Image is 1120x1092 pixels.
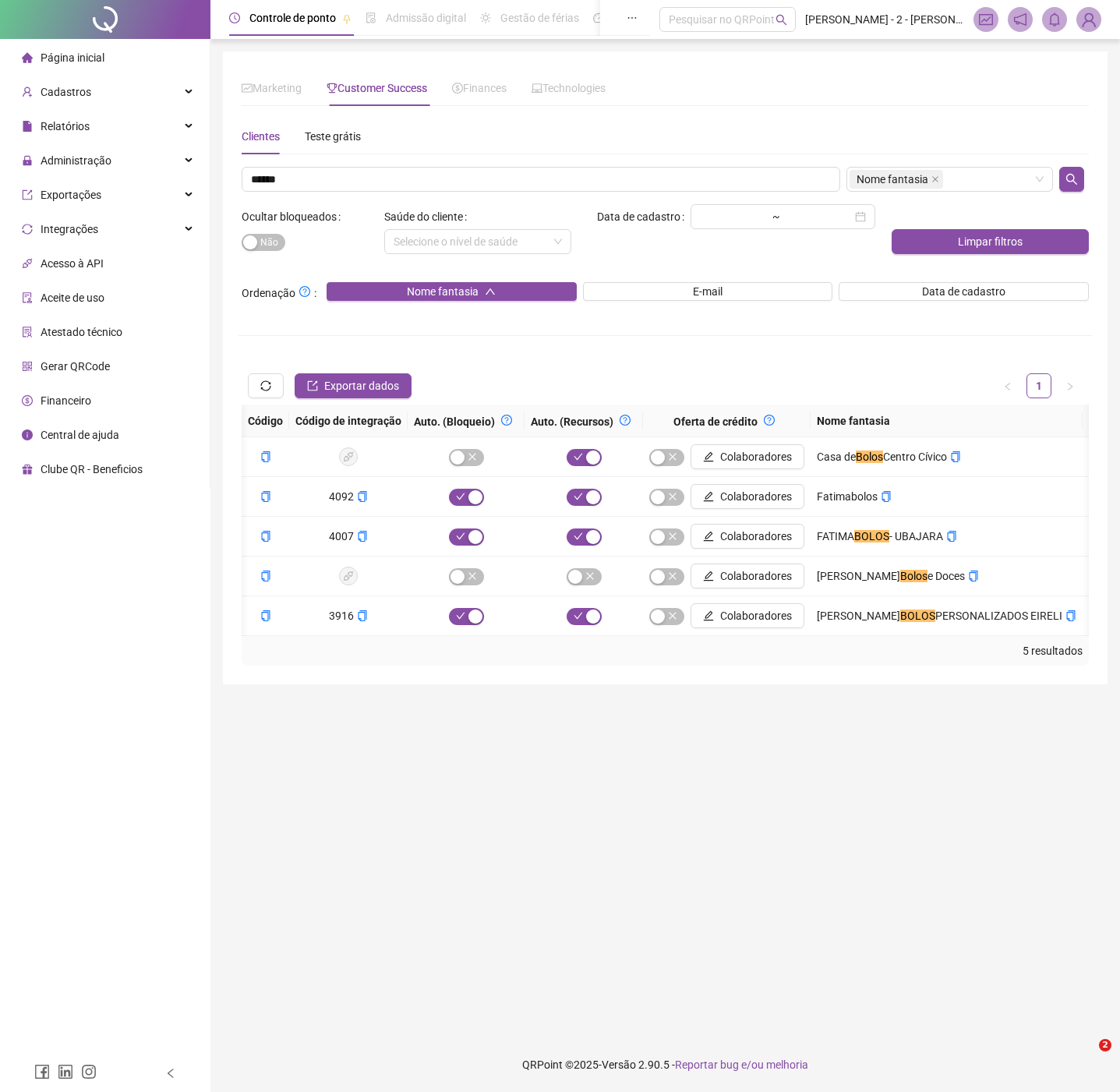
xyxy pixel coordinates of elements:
[889,530,943,542] span: - UBAJARA
[41,394,91,407] span: Financeiro
[900,570,927,582] mark: Bolos
[210,1037,1120,1092] footer: QRPoint © 2025 - 2.90.5 -
[881,488,892,505] button: copiar
[927,570,965,582] span: e Doces
[501,415,512,426] span: question-circle
[766,211,786,222] div: ~
[1065,610,1076,621] span: copy
[1065,607,1076,624] button: copiar
[620,415,631,426] span: question-circle
[41,429,119,441] span: Central de ajuda
[839,282,1089,301] button: Data de cadastro
[691,524,804,549] button: Colaboradores
[357,528,368,545] button: copiar
[703,531,714,542] span: edit
[34,1064,50,1080] span: facebook
[41,360,110,373] span: Gerar QRCode
[950,451,961,462] span: copy
[248,373,284,398] button: sync
[597,204,691,229] label: Data de cadastro
[946,528,957,545] button: copiar
[307,380,318,391] span: export
[995,373,1020,398] button: left
[703,451,714,462] span: edit
[758,411,781,429] button: question-circle
[329,530,368,542] span: 4007
[720,607,792,624] span: Colaboradores
[1027,374,1051,398] a: 1
[1065,173,1078,186] span: search
[22,121,33,132] span: file
[22,87,33,97] span: user-add
[242,83,253,94] span: fund
[22,52,33,63] span: home
[242,128,280,145] div: Clientes
[414,411,518,430] div: Auto. (Bloqueio)
[452,83,463,94] span: dollar
[81,1064,97,1080] span: instagram
[329,610,368,622] span: 3916
[1065,382,1075,391] span: right
[1067,1039,1104,1076] iframe: Intercom live chat
[883,451,947,463] span: Centro Cívico
[260,488,271,505] button: copiar
[22,155,33,166] span: lock
[857,171,928,188] span: Nome fantasia
[295,373,412,398] button: Exportar dados
[260,451,271,462] span: copy
[41,326,122,338] span: Atestado técnico
[22,258,33,269] span: api
[950,448,961,465] button: copiar
[386,12,466,24] span: Admissão digital
[41,189,101,201] span: Exportações
[22,361,33,372] span: qrcode
[850,170,943,189] span: Nome fantasia
[41,223,98,235] span: Integrações
[485,286,496,297] span: up
[22,224,33,235] span: sync
[41,463,143,475] span: Clube QR - Beneficios
[968,571,979,581] span: copy
[675,1058,808,1071] span: Reportar bug e/ou melhoria
[249,12,336,24] span: Controle de ponto
[22,429,33,440] span: info-circle
[305,128,361,145] div: Teste grátis
[532,83,542,94] span: laptop
[703,610,714,621] span: edit
[242,204,347,229] label: Ocultar bloqueados
[1003,382,1012,391] span: left
[324,377,399,394] span: Exportar dados
[260,571,271,581] span: copy
[22,464,33,475] span: gift
[854,530,889,542] mark: BOLOS
[1058,373,1083,398] li: Próxima página
[260,607,271,624] button: copiar
[811,405,1083,437] th: Nome fantasia
[691,564,804,588] button: Colaboradores
[958,233,1023,250] span: Limpar filtros
[1026,373,1051,398] li: 1
[260,380,271,391] span: sync
[720,448,792,465] span: Colaboradores
[817,451,856,463] span: Casa de
[995,373,1020,398] li: Página anterior
[357,610,368,621] span: copy
[593,12,604,23] span: dashboard
[242,282,316,302] span: Ordenação :
[248,642,1083,659] div: 5 resultados
[532,82,606,94] span: Technologies
[299,286,310,297] span: question-circle
[452,82,507,94] span: Finances
[720,488,792,505] span: Colaboradores
[776,14,787,26] span: search
[260,491,271,502] span: copy
[613,411,637,429] button: question-circle
[703,571,714,581] span: edit
[242,405,289,437] th: Código
[979,12,993,27] span: fund
[22,292,33,303] span: audit
[1013,12,1027,27] span: notification
[1058,373,1083,398] button: right
[693,283,723,300] span: E-mail
[495,411,518,429] button: question-circle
